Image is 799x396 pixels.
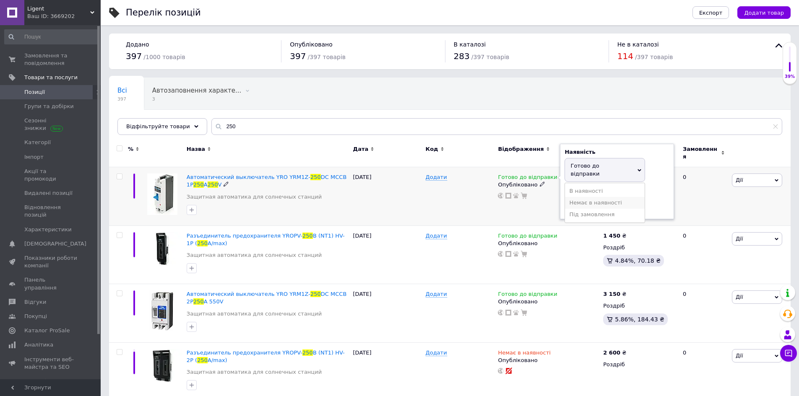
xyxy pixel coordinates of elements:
span: Автозаповнення характе... [152,87,242,94]
div: Роздріб [603,302,676,310]
div: [DATE] [351,225,424,284]
div: ₴ [603,290,626,298]
span: Дата [353,145,369,153]
div: Роздріб [603,361,676,368]
b: 3 150 [603,291,620,297]
span: Відображення [498,145,544,153]
span: Додати [426,349,447,356]
div: Автозаповнення характеристик [144,78,258,110]
span: Опубліковані [117,119,161,126]
a: Защитная автоматика для солнечных станций [187,193,322,201]
span: 250 [193,298,204,305]
span: Акції та промокоди [24,168,78,183]
span: 250 [197,240,208,246]
button: Експорт [692,6,729,19]
img: Автоматический выключатель YRO YRM1Z-250 DC MCCB 1P 250A 250V [147,173,177,215]
span: / 397 товарів [635,54,673,60]
span: 283 [454,51,470,61]
span: Замовлення та повідомлення [24,52,78,67]
span: Назва [187,145,205,153]
button: Чат з покупцем [780,345,797,362]
span: 5.86%, 184.43 ₴ [615,316,664,323]
span: Аналітика [24,341,53,349]
span: 250 [310,174,321,180]
input: Пошук по назві позиції, артикулу і пошуковим запитам [211,118,782,135]
div: Наявність [565,148,669,156]
span: A/max) [208,357,227,363]
a: Автоматический выключатель YRO YRM1Z-250DC MCCB 1P250A250V [187,174,346,188]
li: В наявності [565,185,645,197]
div: Опубліковано [498,357,599,364]
span: Управління сайтом [24,378,78,393]
span: Експорт [699,10,723,16]
span: Сезонні знижки [24,117,78,132]
span: Дії [736,294,743,300]
div: 0 [678,225,730,284]
span: B (NT1) HV-2P ( [187,349,345,363]
span: A 550V [204,298,224,305]
span: Додати [426,233,447,239]
button: Додати товар [737,6,791,19]
b: 1 450 [603,233,620,239]
span: Покупці [24,313,47,320]
div: ₴ [603,349,626,357]
span: % [128,145,133,153]
span: Додати [426,291,447,298]
a: Автоматический выключатель YRO YRM1Z-250DC MCCB 2P250A 550V [187,291,346,305]
span: Код [426,145,438,153]
span: Відновлення позицій [24,204,78,219]
li: Немає в наявності [565,197,645,209]
span: Замовлення [683,145,719,160]
span: 397 [290,51,306,61]
div: [DATE] [351,167,424,226]
span: Разъединитель предохранителя YROPV- [187,233,302,239]
a: Разъединитель предохранителя YROPV-250B (NT1) HV-2P (250A/max) [187,349,345,363]
span: Дії [736,352,743,359]
div: Ваш ID: 3669202 [27,13,101,20]
div: ₴ [603,232,626,240]
div: Опубліковано [498,298,599,305]
span: / 397 товарів [471,54,509,60]
span: 114 [617,51,633,61]
span: 397 [117,96,127,102]
span: Групи та добірки [24,103,74,110]
span: Показники роботи компанії [24,254,78,269]
b: 2 600 [603,349,620,356]
span: Характеристики [24,226,72,233]
span: Не в каталозі [617,41,659,48]
span: 250 [197,357,208,363]
div: Роздріб [603,244,676,251]
span: A/max) [208,240,227,246]
span: B (NT1) HV-1P ( [187,233,345,246]
span: Дії [736,236,743,242]
span: Опубліковано [290,41,333,48]
a: Разъединитель предохранителя YROPV-250B (NT1) HV-1P (250A/max) [187,233,345,246]
span: Імпорт [24,153,44,161]
span: Ligent [27,5,90,13]
span: В каталозі [454,41,486,48]
span: Категорії [24,139,51,146]
span: Відфільтруйте товари [126,123,190,129]
span: A [204,181,208,188]
span: Готово до відправки [498,174,557,183]
li: Під замовлення [565,209,645,220]
span: 250 [208,181,218,188]
img: Разъединитель предохранителя YROPV-250B (NT1) HV-1P (250A/max) [143,232,182,266]
img: Разъединитель предохранителя YROPV-250B (NT1) HV-2P (250A/max) [143,349,182,383]
span: Видалені позиції [24,189,73,197]
span: Додати [426,174,447,181]
input: Пошук [4,29,99,44]
span: 3 [152,96,242,102]
a: Защитная автоматика для солнечных станций [187,251,322,259]
div: [DATE] [351,284,424,343]
span: Готово до відправки [498,233,557,241]
span: Всі [117,87,127,94]
span: Додати товар [744,10,784,16]
a: Защитная автоматика для солнечных станций [187,310,322,318]
span: Готово до відправки [570,163,599,176]
span: Дії [736,177,743,183]
span: 4.84%, 70.18 ₴ [615,257,661,264]
span: 250 [302,233,313,239]
a: Защитная автоматика для солнечных станций [187,368,322,376]
span: Каталог ProSale [24,327,70,334]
